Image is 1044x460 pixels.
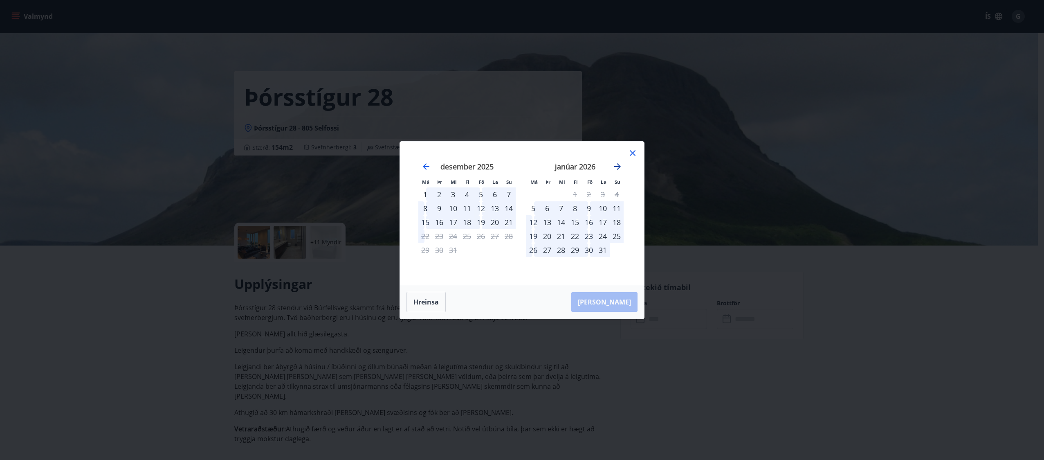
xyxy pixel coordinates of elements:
div: 20 [540,229,554,243]
td: Choose laugardagur, 20. desember 2025 as your check-in date. It’s available. [488,215,502,229]
div: 16 [432,215,446,229]
td: Not available. miðvikudagur, 31. desember 2025 [446,243,460,257]
button: Hreinsa [406,292,446,312]
td: Choose miðvikudagur, 21. janúar 2026 as your check-in date. It’s available. [554,229,568,243]
small: Þr [546,179,550,185]
td: Choose föstudagur, 5. desember 2025 as your check-in date. It’s available. [474,187,488,201]
small: Má [530,179,538,185]
div: 3 [446,187,460,201]
td: Choose fimmtudagur, 4. desember 2025 as your check-in date. It’s available. [460,187,474,201]
td: Not available. miðvikudagur, 24. desember 2025 [446,229,460,243]
td: Not available. sunnudagur, 4. janúar 2026 [610,187,624,201]
div: 10 [446,201,460,215]
td: Choose fimmtudagur, 11. desember 2025 as your check-in date. It’s available. [460,201,474,215]
td: Choose þriðjudagur, 2. desember 2025 as your check-in date. It’s available. [432,187,446,201]
td: Choose miðvikudagur, 7. janúar 2026 as your check-in date. It’s available. [554,201,568,215]
td: Choose laugardagur, 31. janúar 2026 as your check-in date. It’s available. [596,243,610,257]
div: 6 [540,201,554,215]
td: Choose sunnudagur, 18. janúar 2026 as your check-in date. It’s available. [610,215,624,229]
small: La [492,179,498,185]
div: 5 [474,187,488,201]
div: 12 [526,215,540,229]
td: Choose mánudagur, 1. desember 2025 as your check-in date. It’s available. [418,187,432,201]
td: Choose þriðjudagur, 6. janúar 2026 as your check-in date. It’s available. [540,201,554,215]
td: Choose fimmtudagur, 22. janúar 2026 as your check-in date. It’s available. [568,229,582,243]
div: Aðeins útritun í boði [418,229,432,243]
div: 28 [554,243,568,257]
div: 9 [582,201,596,215]
strong: janúar 2026 [555,162,595,171]
td: Choose laugardagur, 13. desember 2025 as your check-in date. It’s available. [488,201,502,215]
div: 7 [502,187,516,201]
td: Choose sunnudagur, 7. desember 2025 as your check-in date. It’s available. [502,187,516,201]
div: Aðeins innritun í boði [418,187,432,201]
td: Not available. mánudagur, 22. desember 2025 [418,229,432,243]
div: 27 [540,243,554,257]
td: Choose mánudagur, 19. janúar 2026 as your check-in date. It’s available. [526,229,540,243]
div: 14 [554,215,568,229]
div: Move backward to switch to the previous month. [421,162,431,171]
small: Fö [479,179,484,185]
td: Not available. laugardagur, 27. desember 2025 [488,229,502,243]
td: Choose mánudagur, 12. janúar 2026 as your check-in date. It’s available. [526,215,540,229]
small: La [601,179,606,185]
small: Má [422,179,429,185]
td: Choose mánudagur, 15. desember 2025 as your check-in date. It’s available. [418,215,432,229]
td: Choose laugardagur, 6. desember 2025 as your check-in date. It’s available. [488,187,502,201]
div: 18 [460,215,474,229]
div: 22 [568,229,582,243]
td: Choose mánudagur, 26. janúar 2026 as your check-in date. It’s available. [526,243,540,257]
td: Choose laugardagur, 10. janúar 2026 as your check-in date. It’s available. [596,201,610,215]
td: Choose þriðjudagur, 16. desember 2025 as your check-in date. It’s available. [432,215,446,229]
td: Choose laugardagur, 24. janúar 2026 as your check-in date. It’s available. [596,229,610,243]
div: 10 [596,201,610,215]
td: Choose sunnudagur, 21. desember 2025 as your check-in date. It’s available. [502,215,516,229]
td: Choose miðvikudagur, 10. desember 2025 as your check-in date. It’s available. [446,201,460,215]
div: 20 [488,215,502,229]
div: 29 [568,243,582,257]
td: Choose miðvikudagur, 28. janúar 2026 as your check-in date. It’s available. [554,243,568,257]
td: Choose föstudagur, 16. janúar 2026 as your check-in date. It’s available. [582,215,596,229]
div: 30 [582,243,596,257]
div: 11 [610,201,624,215]
td: Choose föstudagur, 23. janúar 2026 as your check-in date. It’s available. [582,229,596,243]
td: Choose laugardagur, 17. janúar 2026 as your check-in date. It’s available. [596,215,610,229]
div: 23 [582,229,596,243]
td: Choose miðvikudagur, 17. desember 2025 as your check-in date. It’s available. [446,215,460,229]
td: Choose miðvikudagur, 3. desember 2025 as your check-in date. It’s available. [446,187,460,201]
div: 15 [418,215,432,229]
small: Mi [559,179,565,185]
td: Choose þriðjudagur, 20. janúar 2026 as your check-in date. It’s available. [540,229,554,243]
div: 13 [488,201,502,215]
td: Not available. fimmtudagur, 1. janúar 2026 [568,187,582,201]
div: 7 [554,201,568,215]
div: 6 [488,187,502,201]
td: Choose þriðjudagur, 9. desember 2025 as your check-in date. It’s available. [432,201,446,215]
small: Fi [574,179,578,185]
div: 14 [502,201,516,215]
div: Aðeins innritun í boði [526,201,540,215]
td: Choose sunnudagur, 11. janúar 2026 as your check-in date. It’s available. [610,201,624,215]
div: 2 [432,187,446,201]
td: Choose þriðjudagur, 13. janúar 2026 as your check-in date. It’s available. [540,215,554,229]
div: 8 [568,201,582,215]
td: Choose fimmtudagur, 18. desember 2025 as your check-in date. It’s available. [460,215,474,229]
td: Choose fimmtudagur, 29. janúar 2026 as your check-in date. It’s available. [568,243,582,257]
div: 13 [540,215,554,229]
div: 19 [526,229,540,243]
td: Choose þriðjudagur, 27. janúar 2026 as your check-in date. It’s available. [540,243,554,257]
div: 16 [582,215,596,229]
div: 15 [568,215,582,229]
small: Su [506,179,512,185]
td: Choose föstudagur, 12. desember 2025 as your check-in date. It’s available. [474,201,488,215]
td: Choose sunnudagur, 25. janúar 2026 as your check-in date. It’s available. [610,229,624,243]
td: Not available. þriðjudagur, 23. desember 2025 [432,229,446,243]
div: 4 [460,187,474,201]
div: 18 [610,215,624,229]
small: Fö [587,179,593,185]
td: Choose fimmtudagur, 15. janúar 2026 as your check-in date. It’s available. [568,215,582,229]
td: Choose mánudagur, 8. desember 2025 as your check-in date. It’s available. [418,201,432,215]
td: Not available. föstudagur, 2. janúar 2026 [582,187,596,201]
div: 31 [596,243,610,257]
div: 21 [554,229,568,243]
